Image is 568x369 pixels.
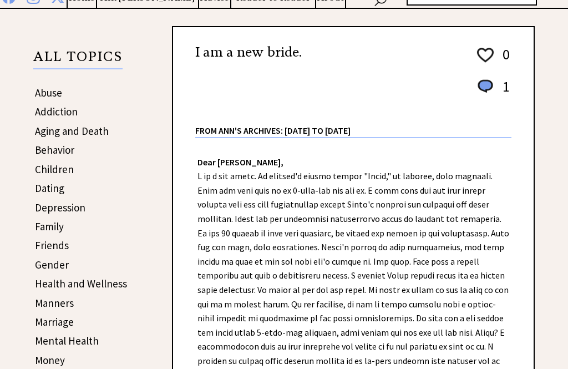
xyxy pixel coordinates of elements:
a: Aging and Death [35,124,109,138]
img: heart_outline%201.png [475,46,495,65]
a: Abuse [35,86,62,99]
p: ALL TOPICS [33,50,123,69]
a: Addiction [35,105,78,118]
div: From Ann's Archives: [DATE] to [DATE] [195,108,511,137]
a: Gender [35,258,69,271]
a: Health and Wellness [35,277,127,290]
a: Children [35,163,74,176]
td: 0 [497,45,510,76]
strong: Dear [PERSON_NAME], [197,156,283,168]
a: Manners [35,296,74,310]
a: Family [35,220,64,233]
a: Friends [35,239,69,252]
a: Dating [35,181,64,195]
a: Marriage [35,315,74,328]
td: 1 [497,77,510,107]
h2: I am a new bride. [195,44,302,61]
a: Money [35,353,65,367]
img: message_round%201.png [475,78,495,95]
a: Mental Health [35,334,99,347]
a: Depression [35,201,85,214]
a: Behavior [35,143,74,156]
